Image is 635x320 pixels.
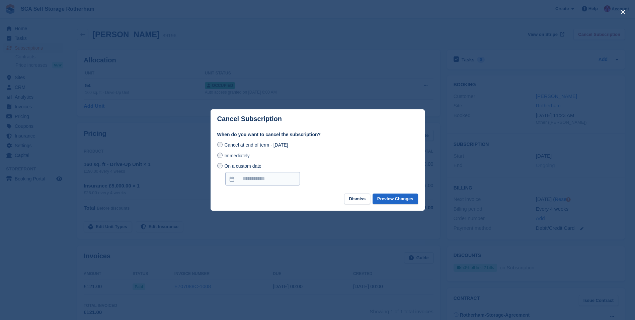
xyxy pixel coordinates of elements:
[373,194,418,205] button: Preview Changes
[224,153,249,158] span: Immediately
[224,163,261,169] span: On a custom date
[618,7,628,17] button: close
[224,142,288,148] span: Cancel at end of term - [DATE]
[217,115,282,123] p: Cancel Subscription
[225,172,300,185] input: On a custom date
[217,163,223,168] input: On a custom date
[217,153,223,158] input: Immediately
[344,194,370,205] button: Dismiss
[217,131,418,138] label: When do you want to cancel the subscription?
[217,142,223,147] input: Cancel at end of term - [DATE]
